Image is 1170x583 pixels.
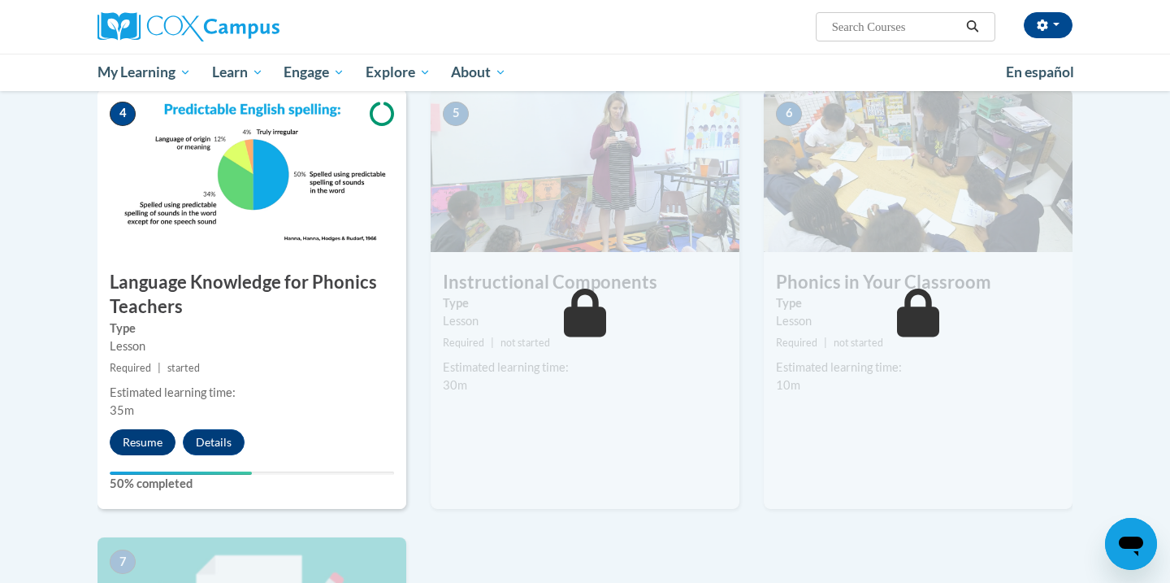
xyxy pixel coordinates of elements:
span: Required [110,362,151,374]
img: Course Image [97,89,406,252]
span: 5 [443,102,469,126]
span: 7 [110,550,136,574]
img: Cox Campus [97,12,279,41]
button: Search [960,17,985,37]
input: Search Courses [830,17,960,37]
label: Type [443,294,727,312]
a: Learn [201,54,274,91]
span: Explore [366,63,431,82]
span: | [158,362,161,374]
h3: Instructional Components [431,270,739,295]
span: Required [443,337,484,349]
h3: Phonics in Your Classroom [764,270,1072,295]
a: My Learning [87,54,201,91]
button: Resume [110,429,175,455]
span: | [491,337,494,349]
span: | [824,337,827,349]
span: 4 [110,102,136,126]
button: Details [183,429,245,455]
span: 30m [443,378,467,392]
span: not started [834,337,883,349]
div: Your progress [110,472,252,475]
div: Estimated learning time: [776,359,1060,376]
a: Explore [355,54,441,91]
span: 6 [776,102,802,126]
span: About [451,63,506,82]
iframe: Button to launch messaging window [1105,518,1157,570]
div: Lesson [443,312,727,330]
a: En español [995,55,1085,89]
span: 35m [110,403,134,417]
div: Lesson [776,312,1060,330]
a: Cox Campus [97,12,406,41]
div: Estimated learning time: [110,384,394,402]
span: My Learning [97,63,191,82]
div: Main menu [73,54,1097,91]
span: not started [500,337,550,349]
a: Engage [273,54,355,91]
span: Required [776,337,817,349]
div: Lesson [110,337,394,355]
img: Course Image [764,89,1072,252]
span: Learn [212,63,263,82]
label: Type [776,294,1060,312]
label: Type [110,320,394,337]
img: Course Image [431,89,739,252]
h3: Language Knowledge for Phonics Teachers [97,270,406,320]
button: Account Settings [1024,12,1072,38]
span: started [167,362,200,374]
span: En español [1006,63,1074,80]
div: Estimated learning time: [443,359,727,376]
span: Engage [284,63,344,82]
a: About [441,54,518,91]
span: 10m [776,378,800,392]
label: 50% completed [110,475,394,493]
